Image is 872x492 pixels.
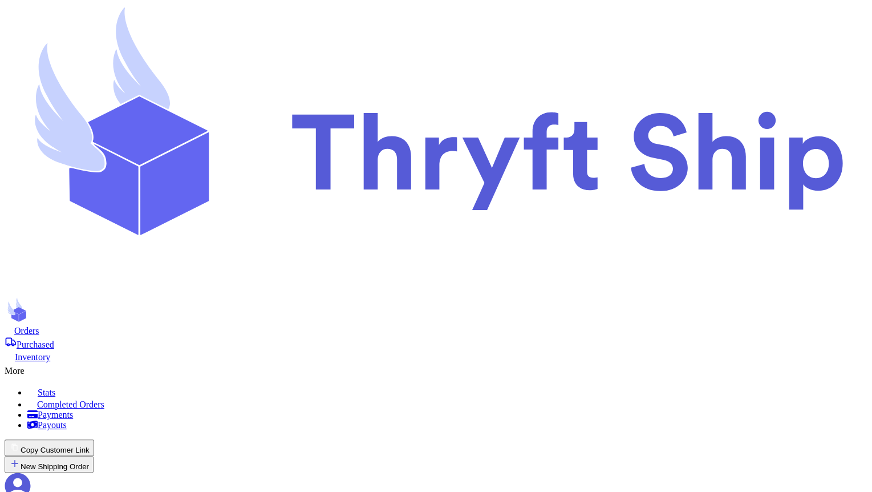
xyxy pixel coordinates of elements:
span: Purchased [17,340,54,349]
a: Payments [27,410,867,420]
a: Stats [27,385,867,398]
span: Payments [38,410,73,420]
span: Completed Orders [37,400,104,409]
button: Copy Customer Link [5,439,94,456]
a: Orders [5,325,867,336]
a: Inventory [5,350,867,362]
a: Purchased [5,336,867,350]
a: Completed Orders [27,398,867,410]
span: Stats [38,388,55,397]
a: Payouts [27,420,867,430]
span: Orders [14,326,39,336]
div: More [5,362,867,376]
span: Payouts [38,420,67,430]
button: New Shipping Order [5,456,94,473]
span: Inventory [15,352,50,362]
